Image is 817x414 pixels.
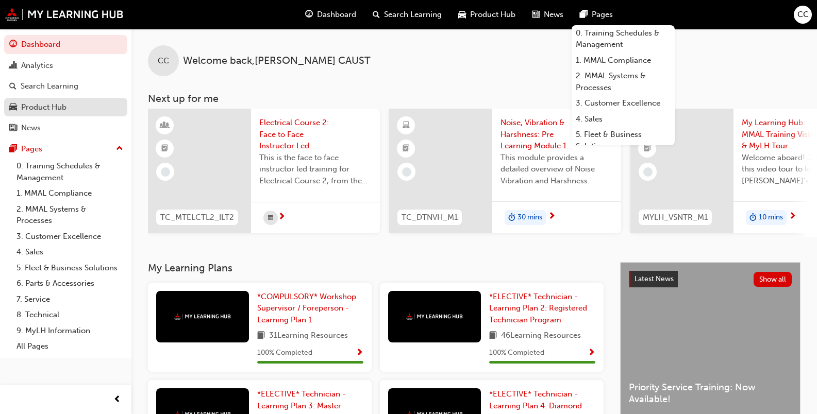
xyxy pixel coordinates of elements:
span: learningRecordVerb_NONE-icon [643,167,653,177]
span: prev-icon [113,393,121,406]
a: 1. MMAL Compliance [572,53,675,68]
span: 46 Learning Resources [501,330,581,342]
a: 2. MMAL Systems & Processes [12,201,127,229]
img: mmal [5,8,124,21]
button: Show all [754,272,792,287]
img: mmal [174,313,231,320]
img: mmal [406,313,463,320]
a: *COMPULSORY* Workshop Supervisor / Foreperson - Learning Plan 1 [257,291,363,326]
button: Pages [4,140,127,159]
span: Pages [592,9,613,21]
button: Show Progress [356,347,363,359]
span: CC [797,9,809,21]
span: Dashboard [317,9,356,21]
a: 7. Service [12,291,127,307]
span: This is the face to face instructor led training for Electrical Course 2, from the Master Technic... [259,152,372,187]
span: Search Learning [384,9,442,21]
a: 0. Training Schedules & Management [572,25,675,53]
span: TC_DTNVH_M1 [402,212,458,223]
span: Show Progress [356,349,363,358]
span: CC [158,55,169,67]
button: Show Progress [588,347,595,359]
a: TC_DTNVH_M1Noise, Vibration & Harshness: Pre Learning Module 1 (Diamond Technician Program)This m... [389,109,621,233]
a: search-iconSearch Learning [364,4,450,25]
h3: My Learning Plans [148,262,604,274]
span: book-icon [257,330,265,342]
span: calendar-icon [268,212,273,225]
div: Search Learning [21,80,78,92]
a: 8. Technical [12,307,127,323]
a: pages-iconPages [572,4,621,25]
a: 6. Parts & Accessories [12,275,127,291]
span: booktick-icon [403,142,410,156]
span: Noise, Vibration & Harshness: Pre Learning Module 1 (Diamond Technician Program) [501,117,613,152]
a: 3. Customer Excellence [572,95,675,111]
span: learningRecordVerb_NONE-icon [402,167,411,177]
span: 10 mins [759,212,783,223]
span: car-icon [458,8,466,21]
a: Analytics [4,56,127,75]
button: CC [794,6,812,24]
span: book-icon [489,330,497,342]
a: Product Hub [4,98,127,117]
span: 100 % Completed [257,347,312,359]
a: news-iconNews [524,4,572,25]
div: News [21,122,41,134]
span: duration-icon [508,211,515,225]
span: guage-icon [305,8,313,21]
span: Priority Service Training: Now Available! [629,382,792,405]
a: 3. Customer Excellence [12,229,127,245]
a: Search Learning [4,77,127,96]
span: guage-icon [9,40,17,49]
span: next-icon [548,212,556,221]
span: Show Progress [588,349,595,358]
div: Product Hub [21,101,66,113]
span: chart-icon [9,61,17,71]
span: booktick-icon [644,142,651,156]
div: Analytics [21,60,53,72]
span: car-icon [9,103,17,112]
span: search-icon [373,8,380,21]
h3: Next up for me [131,93,817,105]
span: This module provides a detailed overview of Noise Vibration and Harshness. [501,152,613,187]
a: *ELECTIVE* Technician - Learning Plan 2: Registered Technician Program [489,291,595,326]
a: 4. Sales [12,244,127,260]
span: search-icon [9,82,16,91]
span: pages-icon [580,8,588,21]
span: Welcome back , [PERSON_NAME] CAUST [183,55,371,67]
span: News [544,9,563,21]
span: learningResourceType_INSTRUCTOR_LED-icon [161,119,169,132]
a: All Pages [12,338,127,354]
span: 31 Learning Resources [269,330,348,342]
span: news-icon [532,8,540,21]
a: guage-iconDashboard [297,4,364,25]
a: Dashboard [4,35,127,54]
a: Latest NewsShow all [629,271,792,287]
span: next-icon [789,212,796,221]
a: News [4,118,127,137]
span: duration-icon [749,211,757,225]
a: TC_MTELCTL2_ILT2Electrical Course 2: Face to Face Instructor Led Training - Day 1 & 2 (Master Tec... [148,109,380,233]
span: next-icon [278,213,286,222]
a: 0. Training Schedules & Management [12,158,127,185]
span: *ELECTIVE* Technician - Learning Plan 2: Registered Technician Program [489,292,587,324]
a: 1. MMAL Compliance [12,185,127,201]
span: TC_MTELCTL2_ILT2 [160,212,234,223]
span: booktick-icon [161,142,169,156]
a: 9. MyLH Information [12,323,127,339]
span: Product Hub [470,9,515,21]
span: 30 mins [518,212,542,223]
a: 5. Fleet & Business Solutions [12,260,127,276]
a: 2. MMAL Systems & Processes [572,68,675,95]
a: 4. Sales [572,111,675,127]
span: 100 % Completed [489,347,544,359]
span: learningRecordVerb_NONE-icon [161,167,170,177]
span: learningResourceType_ELEARNING-icon [403,119,410,132]
a: car-iconProduct Hub [450,4,524,25]
span: up-icon [116,142,123,156]
span: pages-icon [9,145,17,154]
a: 5. Fleet & Business Solutions [572,127,675,154]
span: *COMPULSORY* Workshop Supervisor / Foreperson - Learning Plan 1 [257,292,356,324]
